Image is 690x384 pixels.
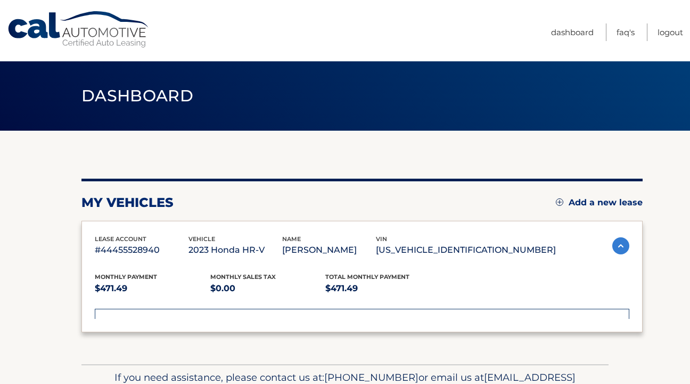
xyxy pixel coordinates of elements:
img: accordion-active.svg [612,237,629,254]
p: $0.00 [210,281,326,296]
p: $471.49 [95,281,210,296]
span: Monthly Payment [95,273,157,281]
img: add.svg [556,198,563,206]
a: Dashboard [551,23,594,41]
span: lease account [95,235,146,243]
span: vin [376,235,387,243]
span: [PHONE_NUMBER] [324,371,418,383]
span: Dashboard [81,86,193,106]
p: [US_VEHICLE_IDENTIFICATION_NUMBER] [376,243,556,258]
p: 2023 Honda HR-V [188,243,282,258]
a: Cal Automotive [7,11,151,49]
p: $471.49 [325,281,441,296]
span: Monthly sales Tax [210,273,276,281]
span: vehicle [188,235,215,243]
p: The end of your lease is approaching soon. A member of our lease end team will be in touch soon t... [112,317,622,353]
a: Add a new lease [556,197,643,208]
a: FAQ's [617,23,635,41]
p: [PERSON_NAME] [282,243,376,258]
h2: my vehicles [81,195,174,211]
span: name [282,235,301,243]
span: Total Monthly Payment [325,273,409,281]
a: Logout [658,23,683,41]
p: #44455528940 [95,243,188,258]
